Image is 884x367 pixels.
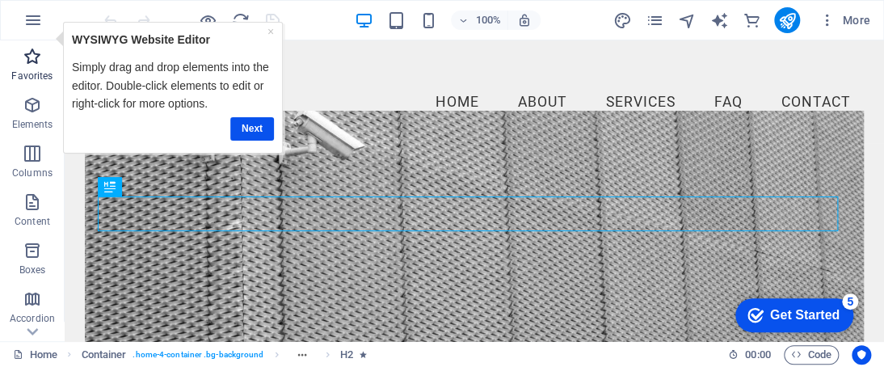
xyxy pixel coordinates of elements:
i: Pages (Ctrl+Alt+S) [645,11,663,30]
div: Get Started [48,18,117,32]
span: Click to select. Double-click to edit [82,345,127,365]
i: On resize automatically adjust zoom level to fit chosen device. [517,13,532,27]
span: More [819,12,870,28]
h6: 100% [475,11,501,30]
button: More [813,7,877,33]
span: Code [791,345,831,365]
button: design [612,11,632,30]
div: Close tooltip [217,1,223,19]
i: Navigator [677,11,696,30]
div: 5 [120,3,136,19]
span: 00 00 [745,345,770,365]
i: Reload page [231,11,250,30]
button: pages [645,11,664,30]
i: AI Writer [709,11,728,30]
p: Simply drag and drop elements into the editor. Double-click elements to edit or right-click for m... [21,36,223,91]
i: Element contains an animation [360,350,367,359]
p: Content [15,215,50,228]
i: Publish [777,11,796,30]
button: Click here to leave preview mode and continue editing [198,11,217,30]
h6: Session time [728,345,771,365]
strong: WYSIWYG Website Editor [21,11,159,24]
nav: breadcrumb [82,345,367,365]
button: 100% [451,11,508,30]
p: Columns [12,167,53,179]
p: Elements [12,118,53,131]
button: navigator [677,11,697,30]
button: Code [784,345,839,365]
a: Click to cancel selection. Double-click to open Pages [13,345,57,365]
span: : [756,348,759,361]
a: × [217,3,223,16]
button: Usercentrics [852,345,871,365]
span: Click to select. Double-click to edit [340,345,353,365]
button: text_generator [709,11,729,30]
p: Favorites [11,70,53,82]
div: Get Started 5 items remaining, 0% complete [13,8,131,42]
button: publish [774,7,800,33]
p: Accordion [10,312,55,325]
a: Next [179,95,223,119]
p: Boxes [19,264,46,276]
span: . home-4-container .bg-background [133,345,263,365]
i: Commerce [742,11,760,30]
i: Design (Ctrl+Alt+Y) [612,11,631,30]
button: reload [230,11,250,30]
button: commerce [742,11,761,30]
